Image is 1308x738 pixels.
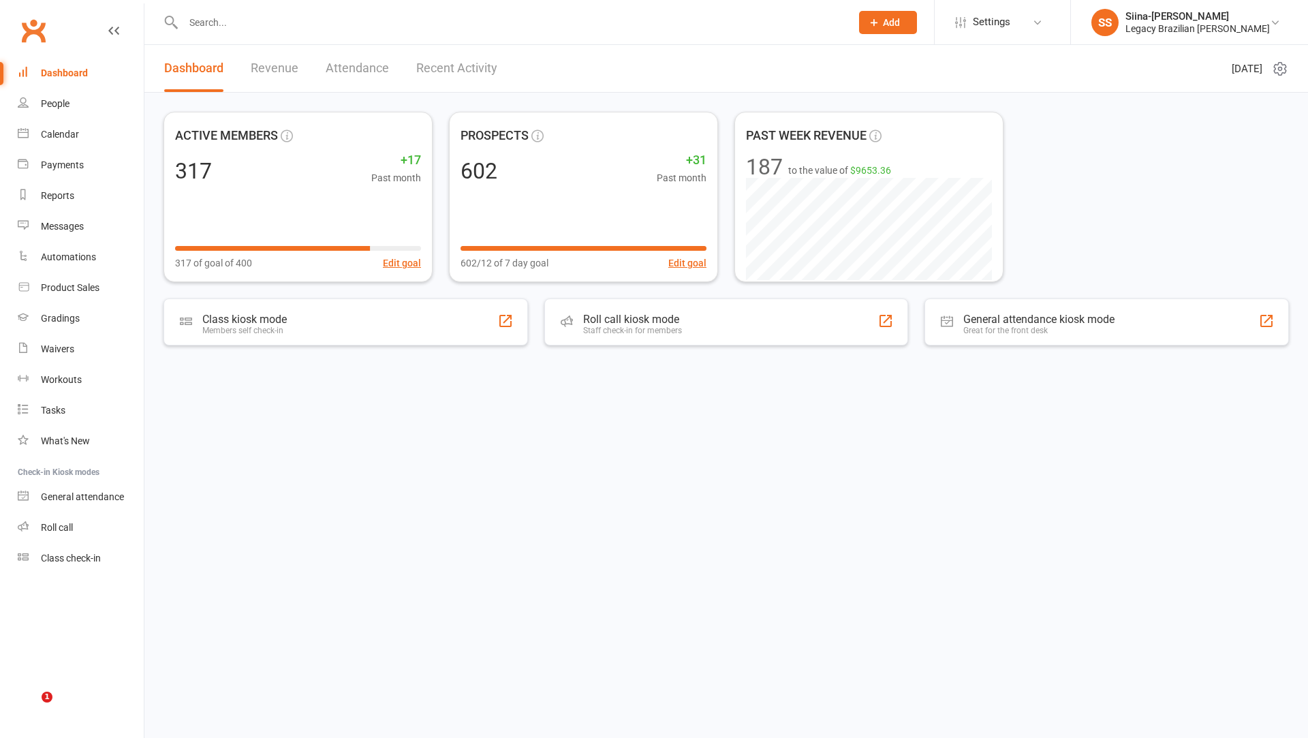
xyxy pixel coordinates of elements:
div: Waivers [41,343,74,354]
span: [DATE] [1232,61,1262,77]
a: Recent Activity [416,45,497,92]
div: Legacy Brazilian [PERSON_NAME] [1125,22,1270,35]
div: Product Sales [41,282,99,293]
a: Class kiosk mode [18,543,144,574]
div: Tasks [41,405,65,416]
div: Staff check-in for members [583,326,682,335]
span: Past month [657,170,706,185]
div: Roll call kiosk mode [583,313,682,326]
div: What's New [41,435,90,446]
div: Gradings [41,313,80,324]
a: Tasks [18,395,144,426]
span: 1 [42,692,52,703]
div: Payments [41,159,84,170]
a: Workouts [18,365,144,395]
a: Gradings [18,303,144,334]
iframe: Intercom live chat [14,692,46,724]
span: $9653.36 [850,165,891,176]
div: Automations [41,251,96,262]
div: 317 [175,160,212,182]
a: Calendar [18,119,144,150]
div: General attendance kiosk mode [963,313,1115,326]
div: Class check-in [41,553,101,564]
div: Class kiosk mode [202,313,287,326]
a: Clubworx [16,14,50,48]
a: Dashboard [18,58,144,89]
span: 602/12 of 7 day goal [461,256,548,271]
span: ACTIVE MEMBERS [175,126,278,146]
span: +31 [657,151,706,170]
a: Roll call [18,512,144,543]
span: Settings [973,7,1010,37]
div: General attendance [41,491,124,502]
a: People [18,89,144,119]
span: +17 [371,151,421,170]
a: Attendance [326,45,389,92]
div: Reports [41,190,74,201]
a: Waivers [18,334,144,365]
a: Product Sales [18,273,144,303]
div: Great for the front desk [963,326,1115,335]
div: Calendar [41,129,79,140]
div: Siina-[PERSON_NAME] [1125,10,1270,22]
div: Roll call [41,522,73,533]
a: Dashboard [164,45,223,92]
span: to the value of [788,163,891,178]
a: General attendance kiosk mode [18,482,144,512]
button: Add [859,11,917,34]
span: PROSPECTS [461,126,529,146]
div: Workouts [41,374,82,385]
span: 317 of goal of 400 [175,256,252,271]
a: Payments [18,150,144,181]
div: Messages [41,221,84,232]
a: What's New [18,426,144,457]
a: Revenue [251,45,298,92]
span: PAST WEEK REVENUE [746,126,867,146]
button: Edit goal [383,256,421,271]
div: 602 [461,160,497,182]
div: Members self check-in [202,326,287,335]
a: Automations [18,242,144,273]
div: 187 [746,156,783,178]
div: SS [1091,9,1119,36]
span: Add [883,17,900,28]
a: Messages [18,211,144,242]
a: Reports [18,181,144,211]
div: Dashboard [41,67,88,78]
input: Search... [179,13,841,32]
span: Past month [371,170,421,185]
button: Edit goal [668,256,706,271]
div: People [41,98,69,109]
